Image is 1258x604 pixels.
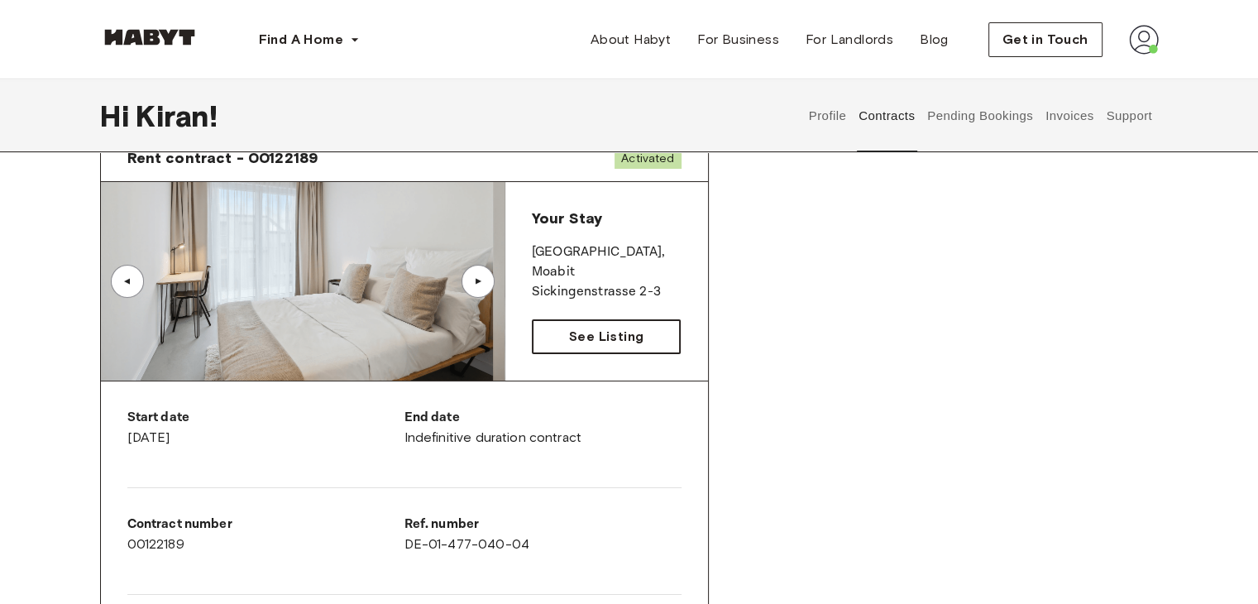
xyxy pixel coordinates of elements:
[926,79,1036,152] button: Pending Bookings
[136,98,218,133] span: Kiran !
[127,515,404,554] div: 00122189
[532,242,682,282] p: [GEOGRAPHIC_DATA] , Moabit
[100,98,136,133] span: Hi
[792,23,906,56] a: For Landlords
[127,148,318,168] span: Rent contract - 00122189
[920,30,949,50] span: Blog
[569,327,643,347] span: See Listing
[988,22,1103,57] button: Get in Touch
[906,23,962,56] a: Blog
[101,182,505,381] img: Image of the room
[802,79,1158,152] div: user profile tabs
[1043,79,1095,152] button: Invoices
[404,515,682,534] p: Ref. number
[127,515,404,534] p: Contract number
[119,276,136,286] div: ▲
[259,30,343,50] span: Find A Home
[404,515,682,554] div: DE-01-477-040-04
[806,30,893,50] span: For Landlords
[591,30,671,50] span: About Habyt
[470,276,486,286] div: ▲
[577,23,684,56] a: About Habyt
[684,23,792,56] a: For Business
[404,408,682,428] p: End date
[246,23,373,56] button: Find A Home
[127,408,404,428] p: Start date
[806,79,849,152] button: Profile
[615,148,681,169] span: Activated
[532,282,682,302] p: Sickingenstrasse 2-3
[100,29,199,46] img: Habyt
[404,408,682,448] div: Indefinitive duration contract
[697,30,779,50] span: For Business
[127,408,404,448] div: [DATE]
[532,319,682,354] a: See Listing
[532,209,602,228] span: Your Stay
[857,79,917,152] button: Contracts
[1104,79,1155,152] button: Support
[1129,25,1159,55] img: avatar
[1002,30,1088,50] span: Get in Touch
